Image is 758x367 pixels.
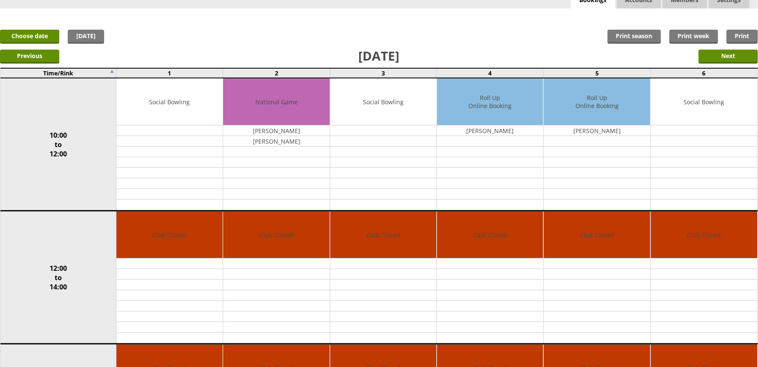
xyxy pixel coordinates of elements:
td: Time/Rink [0,68,116,78]
td: Club Closed [651,211,758,259]
td: 1 [116,68,223,78]
td: [PERSON_NAME] [437,125,543,136]
a: Print [727,30,758,44]
td: 5 [544,68,650,78]
td: Social Bowling [116,78,223,125]
td: Social Bowling [330,78,437,125]
a: Print week [669,30,718,44]
td: [PERSON_NAME] [223,136,329,147]
a: Print season [608,30,661,44]
td: Club Closed [223,211,329,259]
td: Roll Up Online Booking [437,78,543,125]
td: 3 [330,68,437,78]
td: Roll Up Online Booking [544,78,650,125]
td: 6 [650,68,758,78]
input: Next [699,50,758,64]
td: [PERSON_NAME] [223,125,329,136]
td: 4 [437,68,544,78]
td: [PERSON_NAME] [544,125,650,136]
td: Club Closed [544,211,650,259]
td: Social Bowling [651,78,758,125]
td: 2 [223,68,330,78]
a: [DATE] [68,30,104,44]
td: 10:00 to 12:00 [0,78,116,211]
td: National Game [223,78,329,125]
td: Club Closed [330,211,437,259]
td: 12:00 to 14:00 [0,211,116,344]
td: Club Closed [116,211,223,259]
td: Club Closed [437,211,543,259]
